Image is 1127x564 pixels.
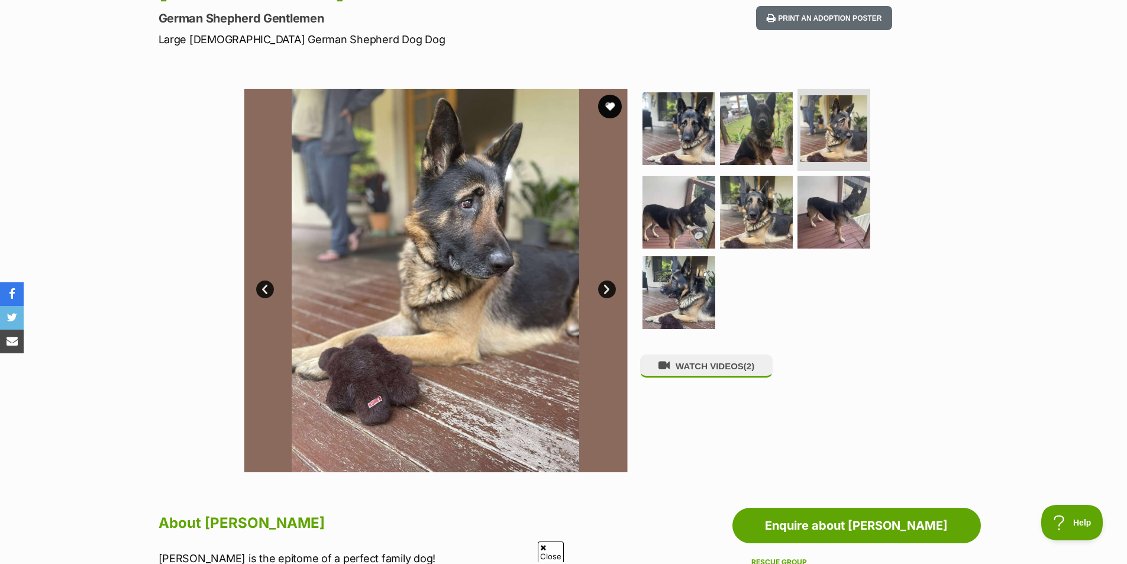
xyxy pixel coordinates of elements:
img: Photo of Fletcher [642,92,715,165]
p: Large [DEMOGRAPHIC_DATA] German Shepherd Dog Dog [159,31,659,47]
iframe: Help Scout Beacon - Open [1041,505,1103,540]
img: Photo of Fletcher [642,176,715,249]
img: Photo of Fletcher [800,95,867,162]
span: (2) [744,361,754,371]
button: Print an adoption poster [756,6,892,30]
img: Photo of Fletcher [244,89,627,472]
button: WATCH VIDEOS(2) [640,354,773,378]
img: Photo of Fletcher [627,89,1010,472]
span: Close [538,542,564,562]
a: Prev [256,281,274,298]
p: German Shepherd Gentlemen [159,10,659,27]
img: Photo of Fletcher [642,256,715,329]
h2: About [PERSON_NAME] [159,510,647,536]
a: Enquire about [PERSON_NAME] [732,508,981,543]
button: favourite [598,95,622,118]
img: Photo of Fletcher [720,92,793,165]
a: Next [598,281,616,298]
img: Photo of Fletcher [797,176,870,249]
img: Photo of Fletcher [720,176,793,249]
